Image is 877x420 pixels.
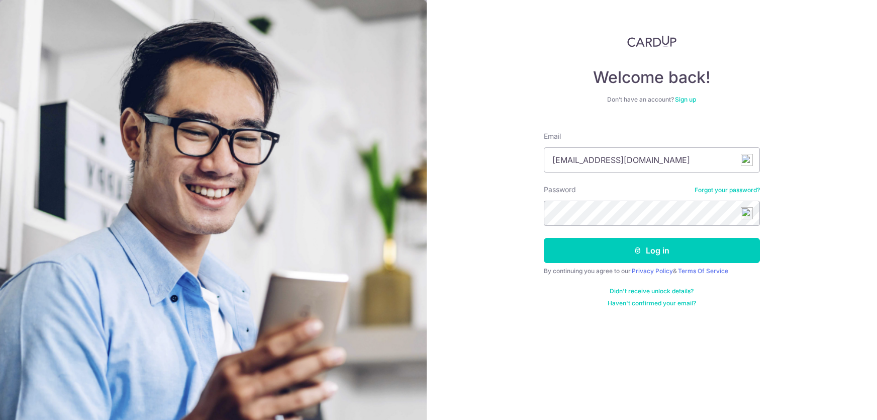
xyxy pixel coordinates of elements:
[610,287,694,295] a: Didn't receive unlock details?
[632,267,673,275] a: Privacy Policy
[544,147,760,173] input: Enter your Email
[741,207,753,219] img: npw-badge-icon-locked.svg
[544,67,760,88] h4: Welcome back!
[544,267,760,275] div: By continuing you agree to our &
[544,131,561,141] label: Email
[678,267,728,275] a: Terms Of Service
[608,299,696,307] a: Haven't confirmed your email?
[695,186,760,194] a: Forgot your password?
[627,35,676,47] img: CardUp Logo
[544,185,576,195] label: Password
[544,238,760,263] button: Log in
[544,96,760,104] div: Don’t have an account?
[675,96,696,103] a: Sign up
[741,154,753,166] img: npw-badge-icon-locked.svg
